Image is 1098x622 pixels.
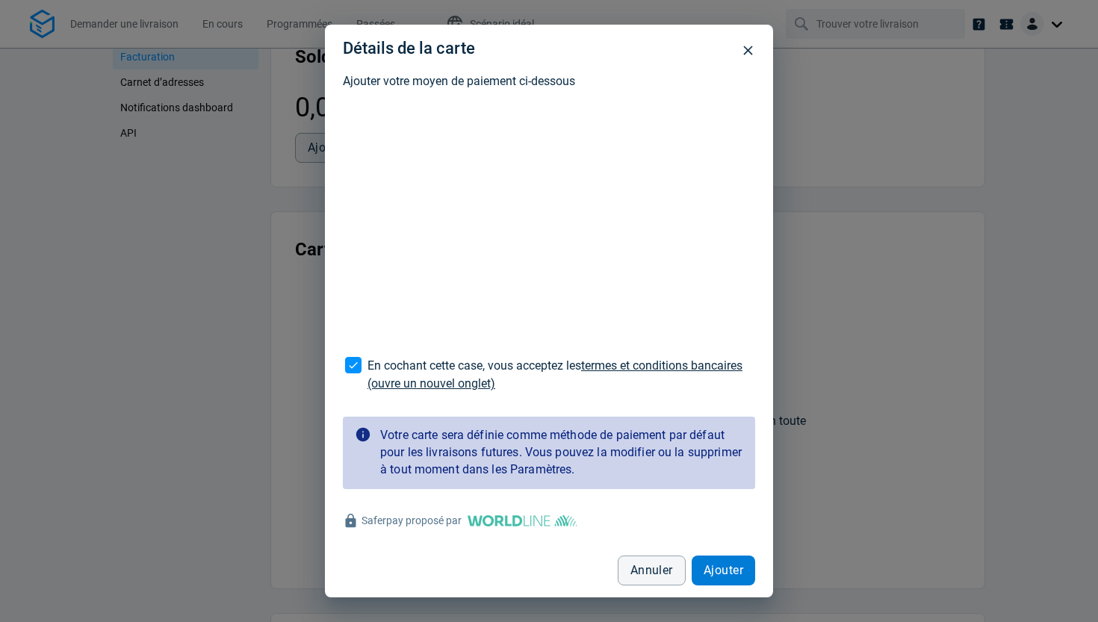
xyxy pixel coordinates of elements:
span: Annuler [630,565,673,576]
button: Ajouter [692,556,755,585]
div: Votre carte sera définie comme méthode de paiement par défaut pour les livraisons futures. Vous p... [380,421,743,485]
span: Saferpay proposé par [362,513,462,528]
p: Détails de la carte [343,37,755,60]
span: En cochant cette case, vous acceptez les [367,358,581,373]
button: Annuler [618,556,686,585]
div: Ajouter votre moyen de paiement ci-dessous [343,72,755,90]
span: Ajouter [704,565,743,576]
